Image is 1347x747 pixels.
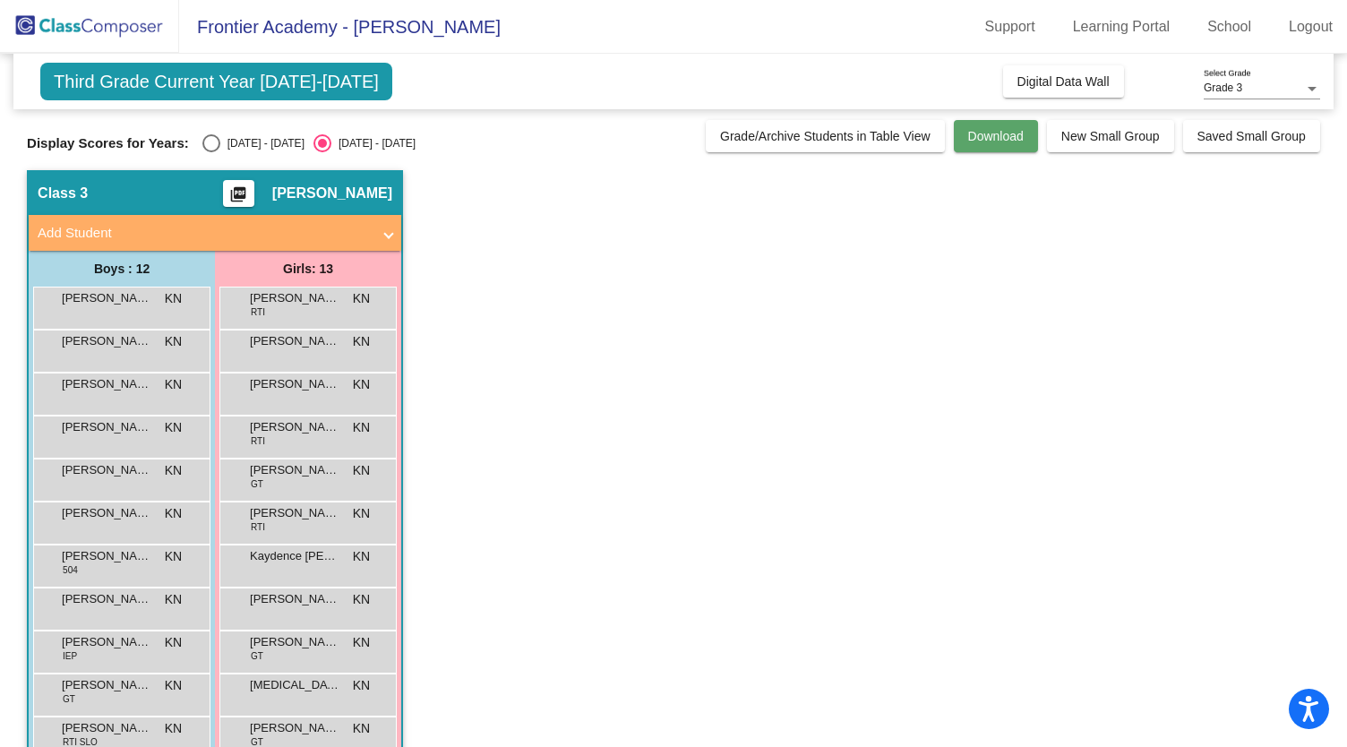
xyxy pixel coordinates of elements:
span: KN [353,504,370,523]
span: [PERSON_NAME] [62,289,151,307]
span: KN [165,590,182,609]
span: KN [353,590,370,609]
mat-icon: picture_as_pdf [227,185,249,210]
span: KN [353,547,370,566]
span: KN [165,332,182,351]
span: [PERSON_NAME] [62,418,151,436]
span: [PERSON_NAME] [62,332,151,350]
span: KN [165,547,182,566]
a: Learning Portal [1059,13,1185,41]
span: KN [353,289,370,308]
span: IEP [63,649,77,663]
a: School [1193,13,1265,41]
span: [PERSON_NAME] [250,332,339,350]
span: [PERSON_NAME] [250,289,339,307]
span: Digital Data Wall [1017,74,1110,89]
span: KN [353,418,370,437]
a: Support [971,13,1050,41]
span: KN [165,289,182,308]
span: Third Grade Current Year [DATE]-[DATE] [40,63,392,100]
span: Display Scores for Years: [27,135,189,151]
span: [PERSON_NAME] [62,590,151,608]
a: Logout [1274,13,1347,41]
span: 504 [63,563,78,577]
span: GT [63,692,75,706]
div: [DATE] - [DATE] [220,135,305,151]
span: [PERSON_NAME] [250,633,339,651]
div: Girls: 13 [215,251,401,287]
span: KN [165,633,182,652]
span: New Small Group [1061,129,1160,143]
span: [PERSON_NAME] [250,504,339,522]
button: New Small Group [1047,120,1174,152]
span: [PERSON_NAME] [62,375,151,393]
span: Grade/Archive Students in Table View [720,129,931,143]
span: [PERSON_NAME] [250,461,339,479]
span: [PERSON_NAME] [250,719,339,737]
span: KN [165,418,182,437]
span: [PERSON_NAME] [62,504,151,522]
button: Grade/Archive Students in Table View [706,120,945,152]
span: KN [165,375,182,394]
mat-expansion-panel-header: Add Student [29,215,401,251]
span: Saved Small Group [1197,129,1306,143]
span: KN [165,676,182,695]
span: [MEDICAL_DATA][PERSON_NAME] [250,676,339,694]
button: Print Students Details [223,180,254,207]
mat-radio-group: Select an option [202,134,416,152]
span: KN [353,375,370,394]
span: GT [251,649,263,663]
span: KN [165,719,182,738]
span: [PERSON_NAME] [250,375,339,393]
span: Download [968,129,1024,143]
span: Kaydence [PERSON_NAME] [250,547,339,565]
span: KN [353,719,370,738]
span: [PERSON_NAME] [272,185,392,202]
button: Download [954,120,1038,152]
mat-panel-title: Add Student [38,223,371,244]
span: RTI [251,520,265,534]
span: GT [251,477,263,491]
span: RTI [251,305,265,319]
span: KN [353,461,370,480]
span: KN [353,633,370,652]
button: Saved Small Group [1183,120,1320,152]
span: [PERSON_NAME] [250,418,339,436]
span: KN [353,676,370,695]
span: KN [165,504,182,523]
div: [DATE] - [DATE] [331,135,416,151]
span: KN [165,461,182,480]
span: [PERSON_NAME] [250,590,339,608]
span: Frontier Academy - [PERSON_NAME] [179,13,501,41]
span: RTI [251,434,265,448]
span: [PERSON_NAME] [62,547,151,565]
span: [PERSON_NAME] [62,719,151,737]
button: Digital Data Wall [1003,65,1124,98]
span: [PERSON_NAME] [62,461,151,479]
span: Class 3 [38,185,88,202]
div: Boys : 12 [29,251,215,287]
span: KN [353,332,370,351]
span: Grade 3 [1204,82,1242,94]
span: [PERSON_NAME] [62,633,151,651]
span: [PERSON_NAME] [62,676,151,694]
